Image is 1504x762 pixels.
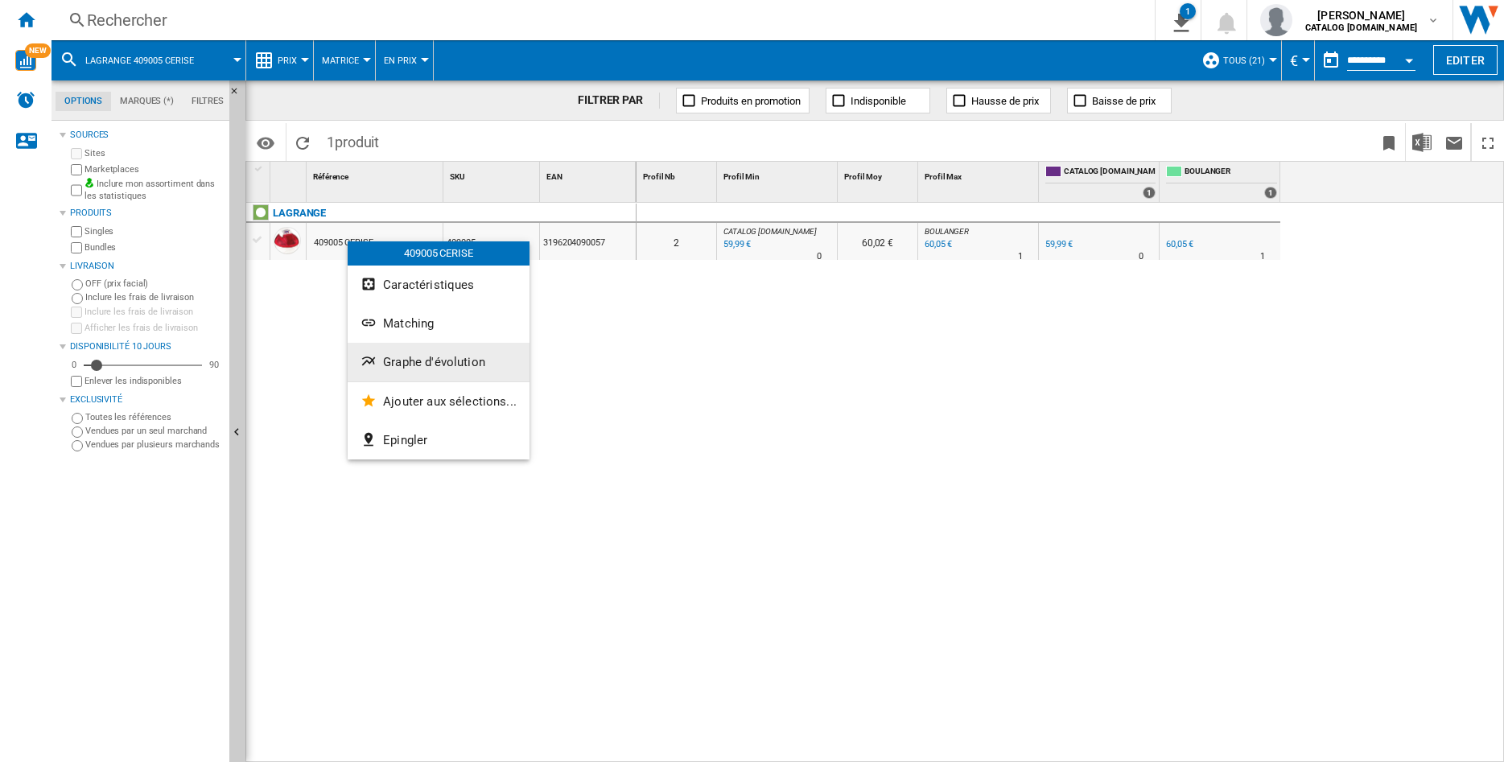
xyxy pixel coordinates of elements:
[348,266,529,304] button: Caractéristiques
[383,355,485,369] span: Graphe d'évolution
[348,421,529,459] button: Epingler...
[348,382,529,421] button: Ajouter aux sélections...
[383,433,427,447] span: Epingler
[383,278,474,292] span: Caractéristiques
[348,241,529,266] div: 409005 CERISE
[383,316,434,331] span: Matching
[383,394,517,409] span: Ajouter aux sélections...
[348,304,529,343] button: Matching
[348,343,529,381] button: Graphe d'évolution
